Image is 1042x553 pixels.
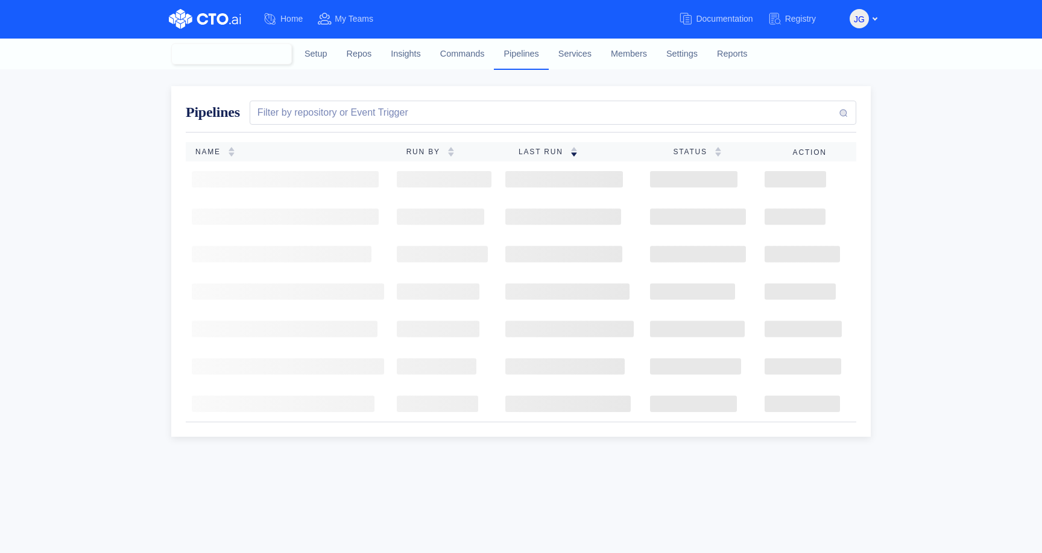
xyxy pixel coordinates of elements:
[494,38,548,69] a: Pipelines
[715,147,722,157] img: sorting-empty.svg
[186,104,240,120] span: Pipelines
[549,38,601,70] a: Services
[657,38,707,70] a: Settings
[406,148,447,156] span: Run By
[601,38,657,70] a: Members
[337,38,382,70] a: Repos
[768,8,830,30] a: Registry
[785,14,816,23] span: Registry
[317,8,388,30] a: My Teams
[447,147,455,157] img: sorting-empty.svg
[335,14,373,23] span: My Teams
[850,9,869,28] button: JG
[295,38,337,70] a: Setup
[169,9,241,29] img: CTO.ai Logo
[431,38,494,70] a: Commands
[570,147,578,157] img: sorting-down.svg
[263,8,317,30] a: Home
[678,8,767,30] a: Documentation
[696,14,753,23] span: Documentation
[228,147,235,157] img: sorting-empty.svg
[280,14,303,23] span: Home
[707,38,757,70] a: Reports
[673,148,714,156] span: Status
[783,142,856,161] th: Action
[854,10,865,29] span: JG
[381,38,431,70] a: Insights
[519,148,570,156] span: Last Run
[253,105,408,120] div: Filter by repository or Event Trigger
[195,148,228,156] span: Name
